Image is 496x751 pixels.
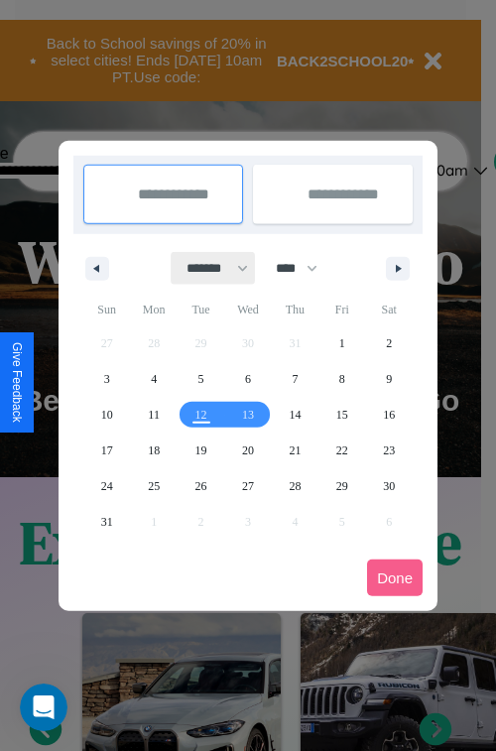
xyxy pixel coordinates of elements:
span: Tue [178,294,224,325]
span: Mon [130,294,177,325]
span: Wed [224,294,271,325]
button: 9 [366,361,413,397]
button: 30 [366,468,413,504]
button: 19 [178,433,224,468]
span: 9 [386,361,392,397]
span: 2 [386,325,392,361]
span: 23 [383,433,395,468]
button: 1 [318,325,365,361]
button: 16 [366,397,413,433]
button: 13 [224,397,271,433]
span: 21 [289,433,301,468]
button: 17 [83,433,130,468]
span: 17 [101,433,113,468]
button: 2 [366,325,413,361]
span: 30 [383,468,395,504]
span: 18 [148,433,160,468]
button: Done [367,560,423,596]
button: 15 [318,397,365,433]
span: 15 [336,397,348,433]
button: 28 [272,468,318,504]
button: 6 [224,361,271,397]
button: 14 [272,397,318,433]
span: Fri [318,294,365,325]
button: 29 [318,468,365,504]
span: Sat [366,294,413,325]
span: 5 [198,361,204,397]
span: 28 [289,468,301,504]
span: 31 [101,504,113,540]
div: Give Feedback [10,342,24,423]
button: 5 [178,361,224,397]
button: 7 [272,361,318,397]
span: 27 [242,468,254,504]
span: 19 [195,433,207,468]
span: 1 [339,325,345,361]
span: 11 [148,397,160,433]
button: 21 [272,433,318,468]
button: 3 [83,361,130,397]
button: 11 [130,397,177,433]
button: 18 [130,433,177,468]
button: 10 [83,397,130,433]
button: 20 [224,433,271,468]
button: 4 [130,361,177,397]
button: 31 [83,504,130,540]
button: 27 [224,468,271,504]
button: 24 [83,468,130,504]
span: Thu [272,294,318,325]
span: 25 [148,468,160,504]
span: 10 [101,397,113,433]
span: 22 [336,433,348,468]
span: 16 [383,397,395,433]
span: 4 [151,361,157,397]
iframe: Intercom live chat [20,684,67,731]
span: Sun [83,294,130,325]
button: 26 [178,468,224,504]
span: 20 [242,433,254,468]
span: 7 [292,361,298,397]
button: 12 [178,397,224,433]
button: 8 [318,361,365,397]
span: 12 [195,397,207,433]
span: 29 [336,468,348,504]
button: 23 [366,433,413,468]
button: 22 [318,433,365,468]
span: 24 [101,468,113,504]
span: 6 [245,361,251,397]
span: 8 [339,361,345,397]
span: 26 [195,468,207,504]
span: 13 [242,397,254,433]
span: 3 [104,361,110,397]
span: 14 [289,397,301,433]
button: 25 [130,468,177,504]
